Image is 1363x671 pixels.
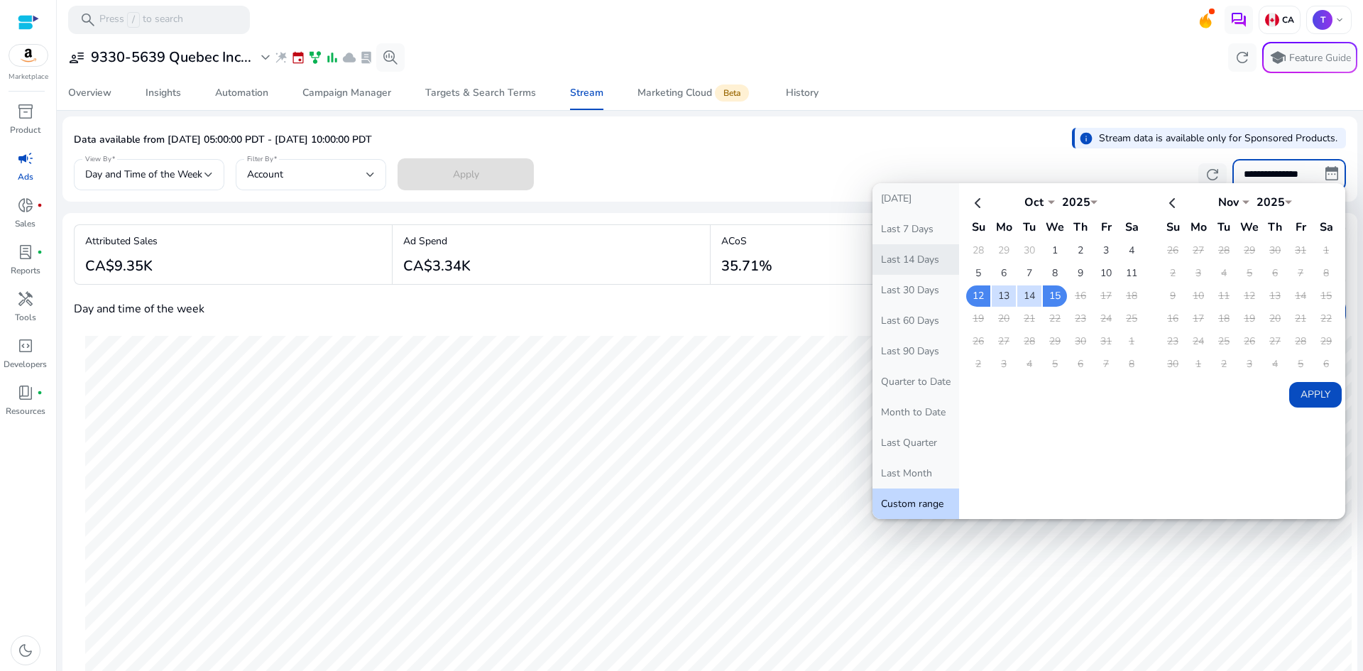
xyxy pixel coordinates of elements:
[872,305,959,336] button: Last 60 Days
[302,88,391,98] div: Campaign Manager
[1289,382,1342,408] button: Apply
[37,249,43,255] span: fiber_manual_record
[146,88,181,98] div: Insights
[68,49,85,66] span: user_attributes
[376,43,405,72] button: search_insights
[85,168,202,181] span: Day and Time of the Week
[872,183,959,214] button: [DATE]
[872,244,959,275] button: Last 14 Days
[15,217,35,230] p: Sales
[17,384,34,401] span: book_4
[215,88,268,98] div: Automation
[715,84,749,102] span: Beta
[257,49,274,66] span: expand_more
[37,390,43,395] span: fiber_manual_record
[359,50,373,65] span: lab_profile
[1198,163,1227,186] button: refresh
[4,358,47,371] p: Developers
[425,88,536,98] div: Targets & Search Terms
[68,88,111,98] div: Overview
[1262,42,1357,73] button: schoolFeature Guide
[1228,43,1257,72] button: refresh
[1207,195,1249,210] div: Nov
[786,88,819,98] div: History
[17,103,34,120] span: inventory_2
[721,258,772,275] h3: 35.71%
[872,366,959,397] button: Quarter to Date
[127,12,140,28] span: /
[1334,14,1345,26] span: keyboard_arrow_down
[403,234,471,249] p: Ad Spend
[1012,195,1055,210] div: Oct
[1313,10,1332,30] p: T
[1269,49,1286,66] span: school
[872,275,959,305] button: Last 30 Days
[15,311,36,324] p: Tools
[1279,14,1294,26] p: CA
[37,202,43,208] span: fiber_manual_record
[1099,131,1337,146] p: Stream data is available only for Sponsored Products.
[9,72,48,82] p: Marketplace
[1289,51,1351,65] p: Feature Guide
[9,45,48,66] img: amazon.svg
[17,244,34,261] span: lab_profile
[382,49,399,66] span: search_insights
[274,50,288,65] span: wand_stars
[1249,195,1292,210] div: 2025
[85,234,158,249] p: Attributed Sales
[74,133,372,147] p: Data available from [DATE] 05:00:00 PDT - [DATE] 10:00:00 PDT
[247,154,273,164] mat-label: Filter By
[10,124,40,136] p: Product
[872,336,959,366] button: Last 90 Days
[17,290,34,307] span: handyman
[18,170,33,183] p: Ads
[872,214,959,244] button: Last 7 Days
[637,87,752,99] div: Marketing Cloud
[17,337,34,354] span: code_blocks
[872,427,959,458] button: Last Quarter
[11,264,40,277] p: Reports
[570,88,603,98] div: Stream
[1234,49,1251,66] span: refresh
[6,405,45,418] p: Resources
[342,50,356,65] span: cloud
[247,168,283,181] span: Account
[721,234,772,249] p: ACoS
[325,50,339,65] span: bar_chart
[1055,195,1097,210] div: 2025
[1265,13,1279,27] img: ca.svg
[80,11,97,28] span: search
[403,258,471,275] h3: CA$3.34K
[91,49,251,66] h3: 9330-5639 Quebec Inc...
[1079,131,1093,146] span: info
[872,489,959,519] button: Custom range
[872,397,959,427] button: Month to Date
[74,302,204,316] h4: Day and time of the week
[85,154,111,164] mat-label: View By
[308,50,322,65] span: family_history
[99,12,183,28] p: Press to search
[872,458,959,489] button: Last Month
[85,258,158,275] h3: CA$9.35K
[17,642,34,659] span: dark_mode
[17,150,34,167] span: campaign
[1204,166,1221,183] span: refresh
[291,50,305,65] span: event
[17,197,34,214] span: donut_small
